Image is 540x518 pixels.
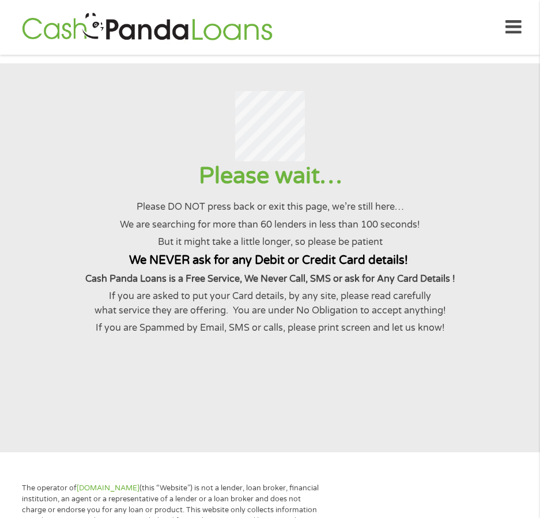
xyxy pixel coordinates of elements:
[18,11,275,44] img: GetLoanNow Logo
[77,483,139,493] a: [DOMAIN_NAME]
[14,289,526,317] p: If you are asked to put your Card details, by any site, please read carefully what service they a...
[14,321,526,335] p: If you are Spammed by Email, SMS or calls, please print screen and let us know!
[14,200,526,214] p: Please DO NOT press back or exit this page, we’re still here…
[14,235,526,249] p: But it might take a little longer, so please be patient
[129,253,408,267] strong: We NEVER ask for any Debit or Credit Card details!
[14,161,526,191] h1: Please wait…
[14,218,526,232] p: We are searching for more than 60 lenders in less than 100 seconds!
[85,273,455,285] strong: Cash Panda Loans is a Free Service, We Never Call, SMS or ask for Any Card Details !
